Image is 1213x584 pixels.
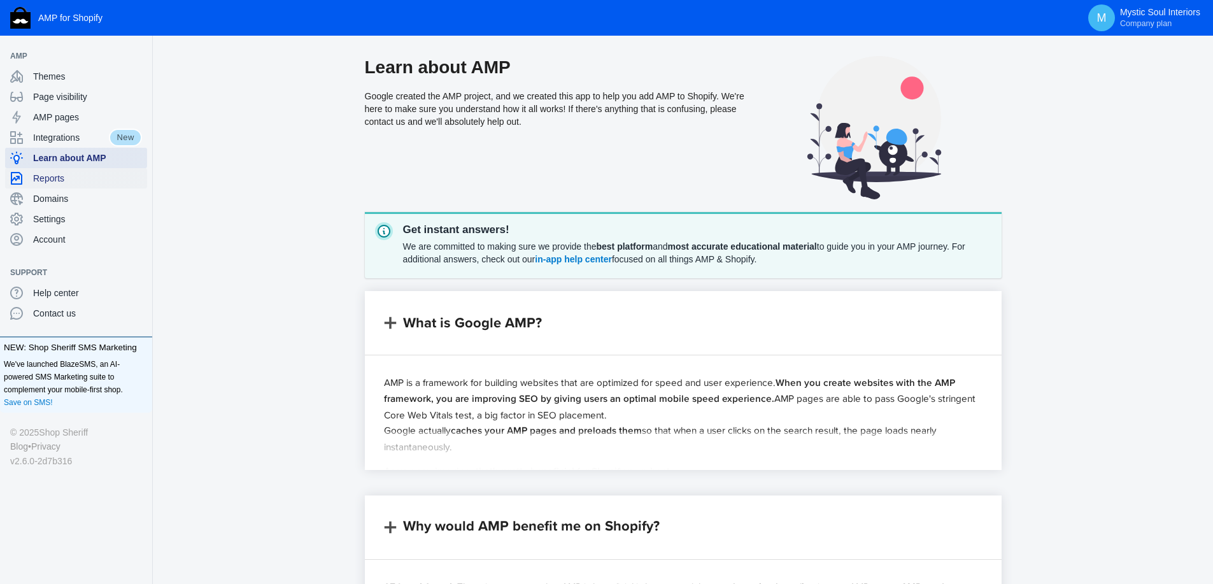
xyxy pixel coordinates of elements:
a: IntegrationsNew [5,127,147,148]
div: • [10,439,142,453]
span: Account [33,233,142,246]
h2: Learn about AMP [365,56,747,79]
p: We are committed to making sure we provide the and to guide you in your AMP journey. For addition... [403,240,991,266]
div: Google created the AMP project, and we created this app to help you add AMP to Shopify. We're her... [365,56,747,212]
a: Reports [5,168,147,189]
a: Learn about AMP [5,148,147,168]
span: Reports [33,172,142,185]
div: Why would AMP benefit me on Shopify? [403,515,660,537]
p: Get instant answers! [403,222,991,238]
p: Google actually so that when a user clicks on the search result, the page loads nearly instantane... [384,422,982,454]
strong: When you create websites with the AMP framework, you are improving SEO by giving users an optimal... [384,375,955,406]
span: Help center [33,287,142,299]
a: Page visibility [5,87,147,107]
span: Settings [33,213,142,225]
span: Integrations [33,131,109,144]
b: best platform [597,241,653,252]
span: Company plan [1120,18,1172,29]
span: Contact us [33,307,142,320]
iframe: Drift Widget Chat Controller [1149,520,1198,569]
mat-icon: add [381,313,400,332]
span: M [1095,11,1108,24]
span: Page visibility [33,90,142,103]
a: Shop Sheriff [39,425,88,439]
a: Privacy [31,439,60,453]
span: What is Google AMP? [403,311,542,334]
span: AMP pages [33,111,142,124]
span: New [109,129,142,146]
b: in-app help center [535,254,612,264]
span: Support [10,266,129,279]
a: AMP pages [5,107,147,127]
div: © 2025 [10,425,142,439]
a: Save on SMS! [4,396,53,409]
strong: caches your AMP pages and preloads them [451,423,642,438]
span: Learn about AMP [33,152,142,164]
a: Contact us [5,303,147,324]
img: Shop Sheriff Logo [10,7,31,29]
span: AMP [10,50,129,62]
mat-icon: add [381,518,400,537]
a: Themes [5,66,147,87]
span: Domains [33,192,142,205]
a: Account [5,229,147,250]
span: AMP for Shopify [38,13,103,23]
div: v2.6.0-2d7b316 [10,454,142,468]
button: Add a sales channel [129,270,150,275]
a: Blog [10,439,28,453]
b: most accurate educational material [668,241,817,252]
a: Settings [5,209,147,229]
a: Domains [5,189,147,209]
button: Add a sales channel [129,53,150,59]
p: Mystic Soul Interiors [1120,7,1200,29]
span: Themes [33,70,142,83]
